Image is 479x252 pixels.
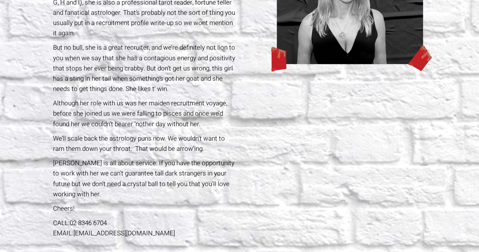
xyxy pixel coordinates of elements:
p: Cheers! [53,203,237,214]
a: [EMAIL_ADDRESS][DOMAIN_NAME] [73,229,175,238]
div: EMAIL: [53,228,237,238]
div: CALL: [53,218,237,228]
p: Although her role with us was her maiden recruitment voyage, before she joined us we were falling... [53,98,237,129]
p: But no bull, she is a great recruiter, and we’re definitely not lion to you when we say that she ... [53,42,237,94]
p: We’ll scale back the astrology puns now. We wouldn’t want to ram them down your throat. That woul... [53,133,237,154]
a: 02 8346 6704 [70,218,107,228]
p: [PERSON_NAME] is all about service. If you have the opportunity to work with her we can't guarant... [53,158,237,199]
